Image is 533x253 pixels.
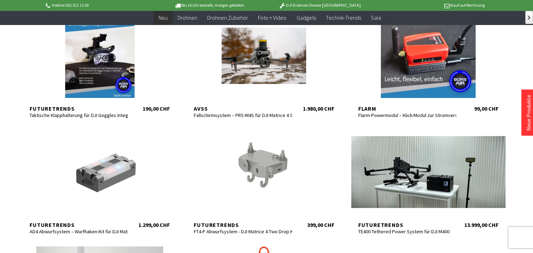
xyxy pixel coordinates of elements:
[138,221,170,228] div: 1.299,00 CHF
[194,228,292,235] div: FT4-P Abwurfsystem - DJI Matrice 4 Two Drop Kit
[291,11,321,25] a: Gadgets
[307,221,334,228] div: 399,00 CHF
[159,14,168,21] span: Neu
[351,130,506,228] a: Futuretrends TE400 Tethered Power System für DJI M400 13.999,00 CHF
[207,14,248,21] span: Drohnen Zubehör
[358,228,457,235] div: TE400 Tethered Power System für DJI M400
[351,13,506,112] a: Flarm Flarm-Powermodul – Klick-Modul zur Stromversorgung 99,00 CHF
[44,1,154,10] p: Hotline 032 511 11 03
[154,11,173,25] a: Neu
[296,14,316,21] span: Gadgets
[30,105,128,112] div: Futuretrends
[358,112,457,118] div: Flarm-Powermodul – Klick-Modul zur Stromversorgung
[194,221,292,228] div: Futuretrends
[143,105,170,112] div: 190,00 CHF
[194,112,292,118] div: Fallschirmsystem – PRS-M4S für DJI Matrice 4 Series
[371,14,381,21] span: Sale
[366,11,386,25] a: Sale
[358,105,457,112] div: Flarm
[178,14,197,21] span: Drohnen
[30,228,128,235] div: AD4 Abwurfsystem – Wurfhaken-Kit für DJI Matrice 400 Serie
[358,221,457,228] div: Futuretrends
[265,1,374,10] p: DJI Drohnen Dealer [GEOGRAPHIC_DATA]
[321,11,366,25] a: Technik-Trends
[258,14,286,21] span: Foto + Video
[525,95,532,131] a: Neue Produkte
[303,105,334,112] div: 1.980,00 CHF
[155,1,265,10] p: Bis 16 Uhr bestellt, morgen geliefert.
[253,11,291,25] a: Foto + Video
[474,105,498,112] div: 99,00 CHF
[23,13,177,112] a: Futuretrends Taktische Klapphalterung für DJI Goggles Integra, 2 und 3 190,00 CHF
[464,221,498,228] div: 13.999,00 CHF
[173,11,202,25] a: Drohnen
[326,14,361,21] span: Technik-Trends
[187,13,341,112] a: AVSS Fallschirmsystem – PRS-M4S für DJI Matrice 4 Series 1.980,00 CHF
[375,1,485,10] p: Kauf auf Rechnung
[187,130,341,228] a: Futuretrends FT4-P Abwurfsystem - DJI Matrice 4 Two Drop Kit 399,00 CHF
[23,130,177,228] a: Futuretrends AD4 Abwurfsystem – Wurfhaken-Kit für DJI Matrice 400 Serie 1.299,00 CHF
[194,105,292,112] div: AVSS
[202,11,253,25] a: Drohnen Zubehör
[30,112,128,118] div: Taktische Klapphalterung für DJI Goggles Integra, 2 und 3
[30,221,128,228] div: Futuretrends
[528,16,530,20] span: 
